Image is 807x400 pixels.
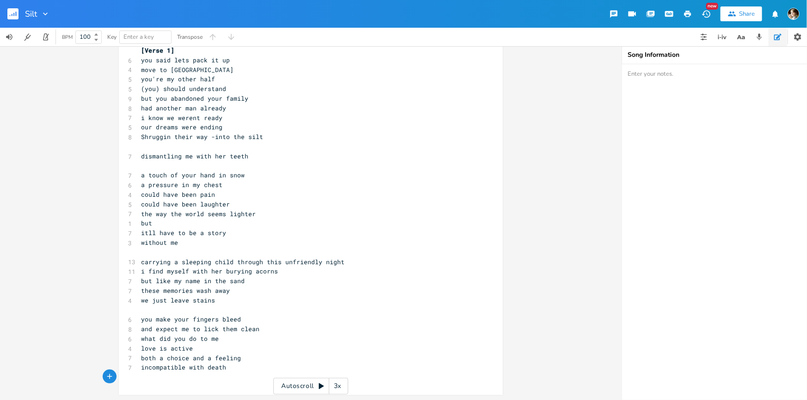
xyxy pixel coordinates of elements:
span: itll have to be a story [141,229,226,237]
span: a touch of your hand in snow [141,171,245,179]
span: i know we werent ready [141,114,222,122]
div: Song Information [628,52,801,58]
div: Share [739,10,755,18]
span: our dreams were ending [141,123,222,131]
span: but [141,219,152,227]
span: could have been pain [141,190,215,199]
span: carrying a sleeping child through this unfriendly night [141,258,345,266]
div: New [706,3,718,10]
span: what did you do to me [141,334,219,343]
span: you're my other half [141,75,215,83]
div: 3x [329,378,346,394]
span: and expect me to lick them clean [141,325,259,333]
span: you said lets pack it up [141,56,230,64]
div: BPM [62,35,73,40]
span: dismantling me with her teeth [141,152,248,160]
button: New [697,6,715,22]
span: could have been laughter [141,200,230,208]
span: we just leave stains [141,296,215,304]
span: you make your fingers bleed [141,315,241,323]
img: Robert Wise [788,8,800,20]
button: Share [721,6,762,21]
span: Silt [25,10,37,18]
span: both a choice and a feeling [141,354,241,362]
span: move to [GEOGRAPHIC_DATA] [141,66,234,74]
div: Autoscroll [273,378,348,394]
span: love is active [141,344,193,352]
span: these memories wash away [141,286,230,295]
span: incompatible with death [141,363,226,371]
span: a pressure in my chest [141,181,222,189]
span: but you abandoned your family [141,94,248,103]
span: (you) should understand [141,85,226,93]
div: Key [107,34,117,40]
span: but like my name in the sand [141,277,245,285]
span: the way the world seems lighter [141,210,256,218]
span: Enter a key [123,33,154,41]
span: [Verse 1] [141,46,174,55]
span: had another man already [141,104,226,112]
span: without me [141,238,178,247]
div: Transpose [177,34,203,40]
span: i find myself with her burying acorns [141,267,278,275]
span: Shruggin their way -into the silt [141,133,263,141]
